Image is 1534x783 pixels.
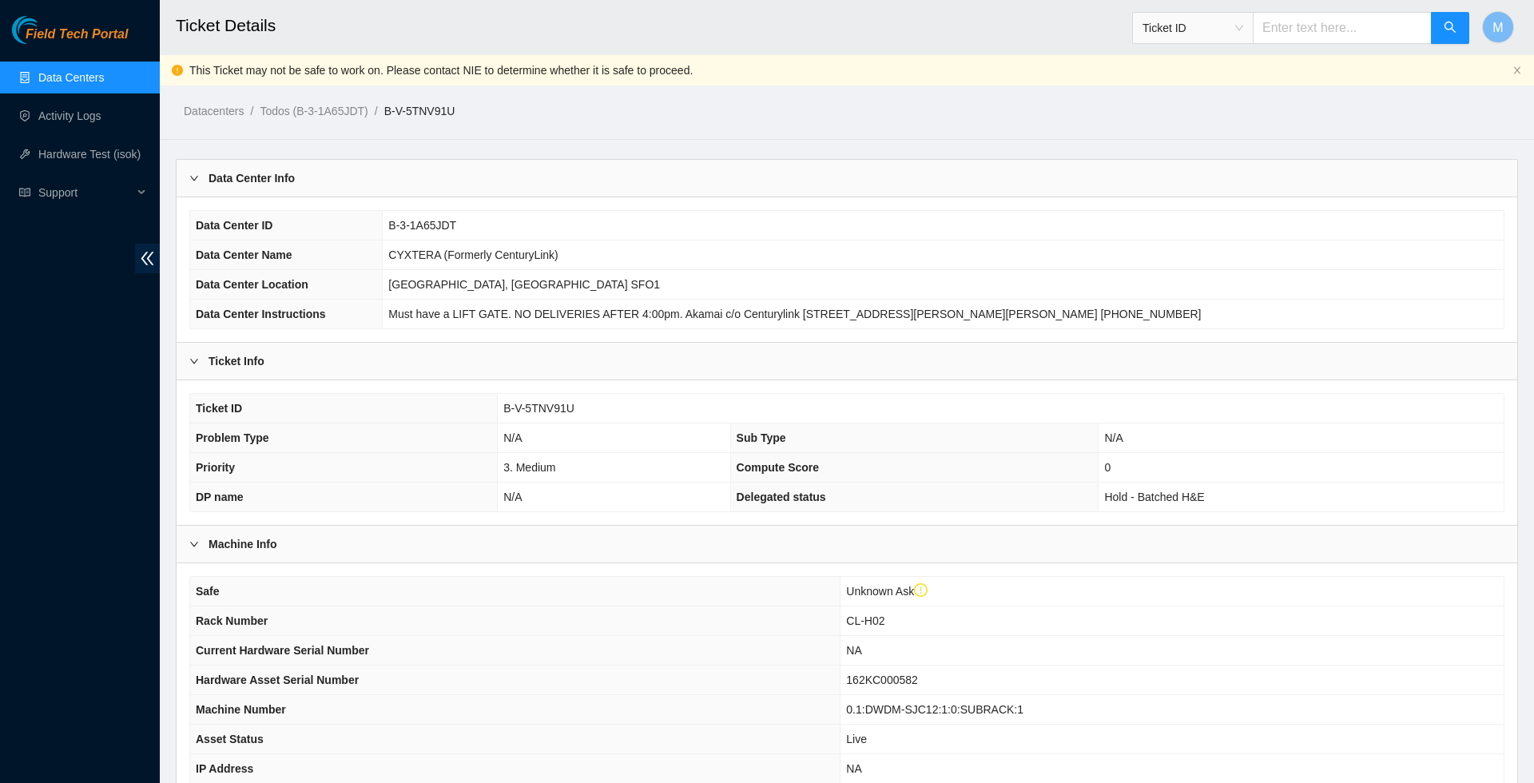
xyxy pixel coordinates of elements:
[196,431,269,444] span: Problem Type
[846,733,867,745] span: Live
[846,703,1023,716] span: 0.1:DWDM-SJC12:1:0:SUBRACK:1
[1492,18,1503,38] span: M
[384,105,455,117] a: B-V-5TNV91U
[177,526,1517,562] div: Machine Info
[388,248,558,261] span: CYXTERA (Formerly CenturyLink)
[503,461,555,474] span: 3. Medium
[196,491,244,503] span: DP name
[196,703,286,716] span: Machine Number
[1253,12,1432,44] input: Enter text here...
[177,160,1517,197] div: Data Center Info
[375,105,378,117] span: /
[38,109,101,122] a: Activity Logs
[388,219,456,232] span: B-3-1A65JDT
[196,248,292,261] span: Data Center Name
[135,244,160,273] span: double-left
[196,585,220,598] span: Safe
[846,585,928,598] span: Unknown Ask
[1512,66,1522,76] button: close
[737,431,786,444] span: Sub Type
[196,614,268,627] span: Rack Number
[1444,21,1457,36] span: search
[846,762,861,775] span: NA
[209,352,264,370] b: Ticket Info
[1104,491,1204,503] span: Hold - Batched H&E
[38,71,104,84] a: Data Centers
[189,356,199,366] span: right
[196,308,326,320] span: Data Center Instructions
[12,29,128,50] a: Akamai TechnologiesField Tech Portal
[196,762,253,775] span: IP Address
[189,173,199,183] span: right
[196,219,272,232] span: Data Center ID
[260,105,368,117] a: Todos (B-3-1A65JDT)
[503,431,522,444] span: N/A
[196,278,308,291] span: Data Center Location
[1104,431,1123,444] span: N/A
[38,148,141,161] a: Hardware Test (isok)
[209,535,277,553] b: Machine Info
[388,278,660,291] span: [GEOGRAPHIC_DATA], [GEOGRAPHIC_DATA] SFO1
[196,733,264,745] span: Asset Status
[209,169,295,187] b: Data Center Info
[914,583,928,598] span: exclamation-circle
[19,187,30,198] span: read
[26,27,128,42] span: Field Tech Portal
[846,614,884,627] span: CL-H02
[38,177,133,209] span: Support
[737,461,819,474] span: Compute Score
[177,343,1517,380] div: Ticket Info
[189,539,199,549] span: right
[196,402,242,415] span: Ticket ID
[12,16,81,44] img: Akamai Technologies
[503,491,522,503] span: N/A
[184,105,244,117] a: Datacenters
[196,461,235,474] span: Priority
[1482,11,1514,43] button: M
[1431,12,1469,44] button: search
[737,491,826,503] span: Delegated status
[846,644,861,657] span: NA
[503,402,574,415] span: B-V-5TNV91U
[196,674,359,686] span: Hardware Asset Serial Number
[1104,461,1111,474] span: 0
[1143,16,1243,40] span: Ticket ID
[388,308,1201,320] span: Must have a LIFT GATE. NO DELIVERIES AFTER 4:00pm. Akamai c/o Centurylink [STREET_ADDRESS][PERSON...
[250,105,253,117] span: /
[1512,66,1522,75] span: close
[846,674,918,686] span: 162KC000582
[196,644,369,657] span: Current Hardware Serial Number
